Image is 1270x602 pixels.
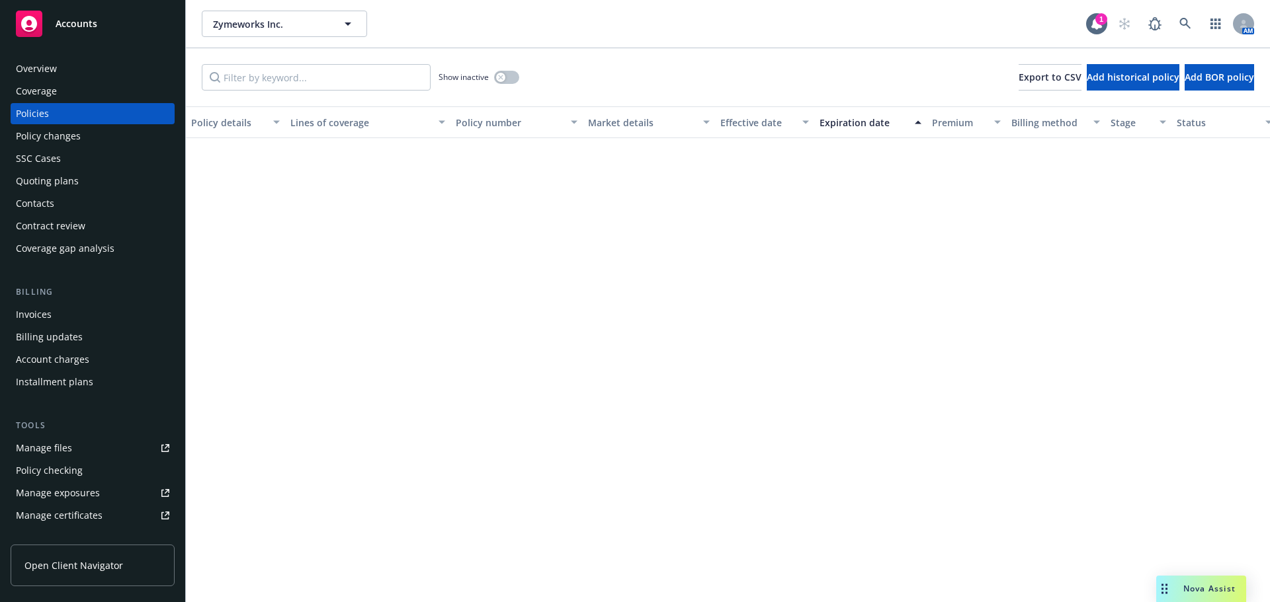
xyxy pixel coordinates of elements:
div: Policy number [456,116,563,130]
div: Billing method [1011,116,1085,130]
div: Drag to move [1156,576,1173,602]
a: Coverage gap analysis [11,238,175,259]
div: 1 [1095,13,1107,25]
a: Policy changes [11,126,175,147]
span: Export to CSV [1019,71,1081,83]
div: Status [1177,116,1257,130]
a: Search [1172,11,1199,37]
button: Nova Assist [1156,576,1246,602]
button: Add BOR policy [1185,64,1254,91]
button: Market details [583,106,715,138]
a: Report a Bug [1142,11,1168,37]
span: Open Client Navigator [24,558,123,572]
span: Accounts [56,19,97,29]
a: Manage claims [11,527,175,548]
div: Account charges [16,349,89,370]
div: Installment plans [16,371,93,393]
a: Manage certificates [11,505,175,526]
button: Stage [1105,106,1171,138]
div: Billing [11,285,175,299]
input: Filter by keyword... [202,64,431,91]
a: Invoices [11,304,175,325]
button: Premium [927,106,1006,138]
div: Invoices [16,304,52,325]
a: Contacts [11,193,175,214]
a: SSC Cases [11,148,175,169]
button: Billing method [1006,106,1105,138]
div: Premium [932,116,986,130]
div: Market details [588,116,695,130]
a: Switch app [1203,11,1229,37]
a: Quoting plans [11,170,175,192]
button: Effective date [715,106,814,138]
div: Manage exposures [16,482,100,504]
div: SSC Cases [16,148,61,169]
button: Add historical policy [1087,64,1179,91]
span: Nova Assist [1183,583,1236,594]
div: Policy changes [16,126,81,147]
a: Overview [11,58,175,79]
button: Zymeworks Inc. [202,11,367,37]
span: Show inactive [439,71,489,83]
button: Policy details [186,106,285,138]
div: Contacts [16,193,54,214]
div: Tools [11,419,175,432]
div: Quoting plans [16,170,79,192]
a: Account charges [11,349,175,370]
a: Manage files [11,437,175,459]
span: Add historical policy [1087,71,1179,83]
div: Manage claims [16,527,83,548]
div: Lines of coverage [290,116,431,130]
a: Billing updates [11,326,175,348]
div: Contract review [16,215,85,237]
a: Manage exposures [11,482,175,504]
span: Add BOR policy [1185,71,1254,83]
a: Installment plans [11,371,175,393]
div: Stage [1111,116,1152,130]
a: Start snowing [1111,11,1138,37]
a: Coverage [11,81,175,102]
div: Effective date [720,116,794,130]
div: Manage certificates [16,505,103,526]
div: Policies [16,103,49,124]
button: Lines of coverage [285,106,450,138]
a: Contract review [11,215,175,237]
button: Export to CSV [1019,64,1081,91]
span: Zymeworks Inc. [213,17,327,31]
div: Policy checking [16,460,83,481]
a: Policy checking [11,460,175,481]
button: Policy number [450,106,583,138]
div: Manage files [16,437,72,459]
a: Policies [11,103,175,124]
div: Policy details [191,116,265,130]
div: Overview [16,58,57,79]
button: Expiration date [814,106,927,138]
div: Coverage gap analysis [16,238,114,259]
div: Coverage [16,81,57,102]
div: Billing updates [16,326,83,348]
a: Accounts [11,5,175,42]
div: Expiration date [820,116,907,130]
